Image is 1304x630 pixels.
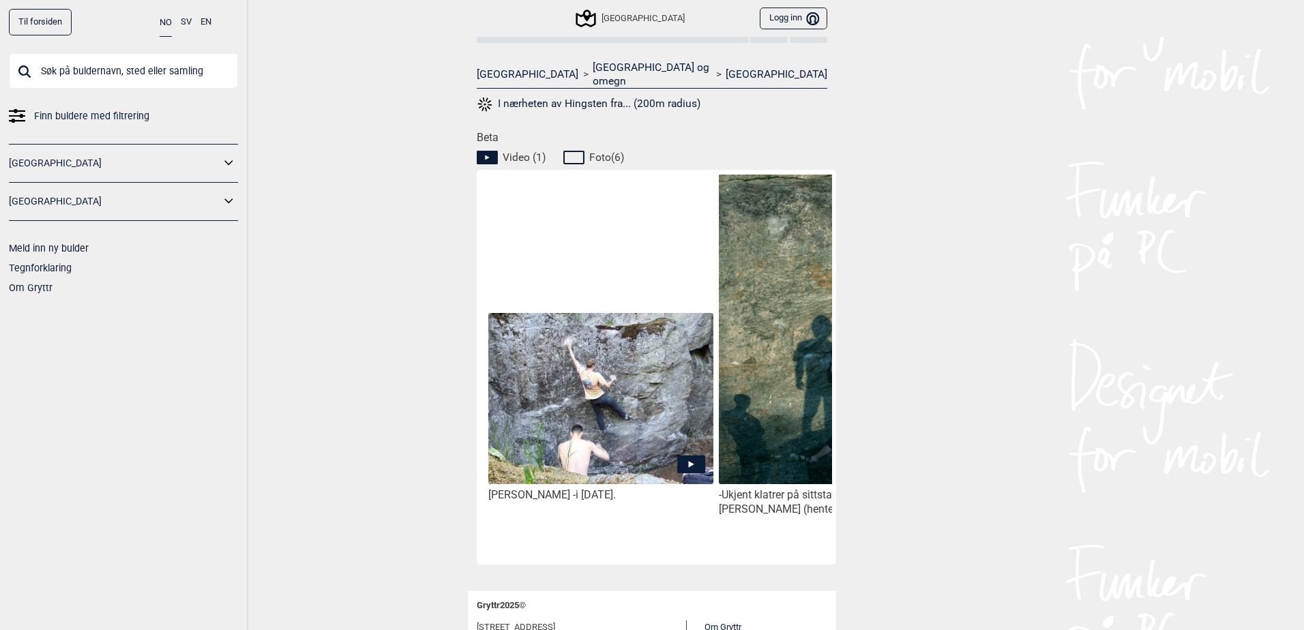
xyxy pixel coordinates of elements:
[719,488,944,517] div: -
[726,67,827,81] a: [GEOGRAPHIC_DATA]
[160,9,172,37] button: NO
[477,591,827,620] div: Gryttr 2025 ©
[477,61,827,89] nav: > >
[576,488,616,501] span: i [DATE].
[503,151,546,164] span: Video ( 1 )
[9,262,72,273] a: Tegnforklaring
[488,488,713,502] div: [PERSON_NAME] -
[9,153,220,173] a: [GEOGRAPHIC_DATA]
[9,9,72,35] a: Til forsiden
[34,106,149,126] span: Finn buldere med filtrering
[719,174,944,513] img: Hingsten fra Hadeland
[760,7,827,30] button: Logg inn
[477,131,836,565] div: Beta
[578,10,684,27] div: [GEOGRAPHIC_DATA]
[181,9,192,35] button: SV
[9,106,238,126] a: Finn buldere med filtrering
[719,488,942,515] p: Ukjent klatrer på sittstarten i [DATE]. Foto: [PERSON_NAME] (hentet fra [DOMAIN_NAME])
[201,9,211,35] button: EN
[488,313,713,484] img: Tore pa Hingsten fra Hadeland
[477,95,700,113] button: I nærheten av Hingsten fra... (200m radius)
[9,192,220,211] a: [GEOGRAPHIC_DATA]
[589,151,624,164] span: Foto ( 6 )
[9,53,238,89] input: Søk på buldernavn, sted eller samling
[9,282,53,293] a: Om Gryttr
[9,243,89,254] a: Meld inn ny bulder
[593,61,711,89] a: [GEOGRAPHIC_DATA] og omegn
[477,67,578,81] a: [GEOGRAPHIC_DATA]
